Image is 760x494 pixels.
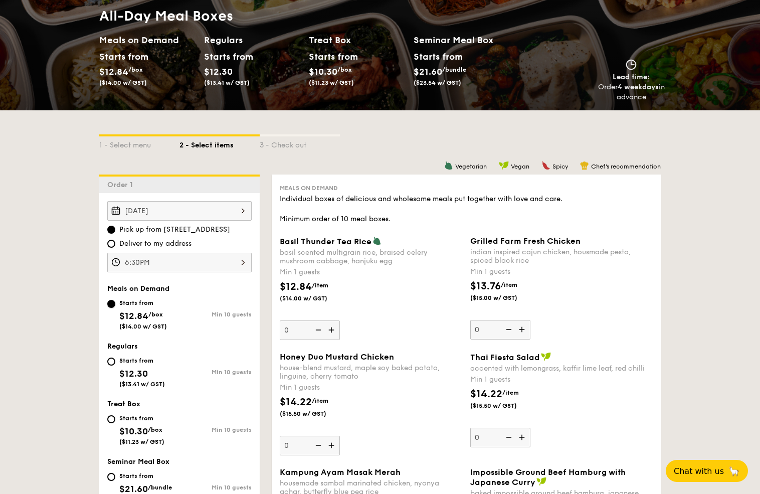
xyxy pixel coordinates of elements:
[119,414,164,422] div: Starts from
[128,66,143,73] span: /box
[280,185,338,192] span: Meals on Demand
[666,460,748,482] button: Chat with us🦙
[99,79,147,86] span: ($14.00 w/ GST)
[107,342,138,351] span: Regulars
[442,66,466,73] span: /bundle
[99,49,144,64] div: Starts from
[119,368,148,379] span: $12.30
[280,396,312,408] span: $14.22
[312,397,328,404] span: /item
[179,484,252,491] div: Min 10 guests
[107,240,115,248] input: Deliver to my address
[280,248,462,265] div: basil scented multigrain rice, braised celery mushroom cabbage, hanjuku egg
[552,163,568,170] span: Spicy
[204,49,249,64] div: Starts from
[119,472,172,480] div: Starts from
[119,381,165,388] span: ($13.41 w/ GST)
[204,66,233,77] span: $12.30
[107,181,137,189] span: Order 1
[107,473,115,481] input: Starts from$21.60/bundle($23.54 w/ GST)Min 10 guests
[119,438,164,445] span: ($11.23 w/ GST)
[280,281,312,293] span: $12.84
[179,136,260,150] div: 2 - Select items
[500,428,515,447] img: icon-reduce.1d2dbef1.svg
[107,400,140,408] span: Treat Box
[204,79,250,86] span: ($13.41 w/ GST)
[312,282,328,289] span: /item
[148,426,162,433] span: /box
[470,236,581,246] span: Grilled Farm Fresh Chicken
[119,310,148,321] span: $12.84
[99,66,128,77] span: $12.84
[280,237,371,246] span: Basil Thunder Tea Rice
[591,163,661,170] span: Chef's recommendation
[148,484,172,491] span: /bundle
[280,467,401,477] span: Kampung Ayam Masak Merah
[280,294,348,302] span: ($14.00 w/ GST)
[470,294,538,302] span: ($15.00 w/ GST)
[119,225,230,235] span: Pick up from [STREET_ADDRESS]
[536,477,546,486] img: icon-vegan.f8ff3823.svg
[280,436,340,455] input: Honey Duo Mustard Chickenhouse-blend mustard, maple soy baked potato, linguine, cherry tomatoMin ...
[179,369,252,376] div: Min 10 guests
[280,410,348,418] span: ($15.50 w/ GST)
[502,389,519,396] span: /item
[414,49,462,64] div: Starts from
[179,426,252,433] div: Min 10 guests
[674,466,724,476] span: Chat with us
[280,383,462,393] div: Min 1 guests
[260,136,340,150] div: 3 - Check out
[470,364,653,373] div: accented with lemongrass, kaffir lime leaf, red chilli
[107,253,252,272] input: Pick up time
[148,311,163,318] span: /box
[119,323,167,330] span: ($14.00 w/ GST)
[624,59,639,70] img: icon-clock.2db775ea.svg
[444,161,453,170] img: icon-vegetarian.fe4039eb.svg
[280,364,462,381] div: house-blend mustard, maple soy baked potato, linguine, cherry tomato
[119,299,167,307] div: Starts from
[470,388,502,400] span: $14.22
[309,66,337,77] span: $10.30
[372,236,382,245] img: icon-vegetarian.fe4039eb.svg
[280,352,394,362] span: Honey Duo Mustard Chicken
[325,320,340,340] img: icon-add.58712e84.svg
[179,311,252,318] div: Min 10 guests
[728,465,740,477] span: 🦙
[414,66,442,77] span: $21.60
[107,226,115,234] input: Pick up from [STREET_ADDRESS]
[515,320,530,339] img: icon-add.58712e84.svg
[99,7,518,25] h1: All-Day Meal Boxes
[204,33,301,47] h2: Regulars
[470,467,626,487] span: Impossible Ground Beef Hamburg with Japanese Curry
[499,161,509,170] img: icon-vegan.f8ff3823.svg
[309,49,353,64] div: Starts from
[414,33,518,47] h2: Seminar Meal Box
[119,357,165,365] div: Starts from
[337,66,352,73] span: /box
[541,161,550,170] img: icon-spicy.37a8142b.svg
[470,248,653,265] div: indian inspired cajun chicken, housmade pesto, spiced black rice
[119,239,192,249] span: Deliver to my address
[470,280,501,292] span: $13.76
[99,136,179,150] div: 1 - Select menu
[470,320,530,340] input: Grilled Farm Fresh Chickenindian inspired cajun chicken, housmade pesto, spiced black riceMin 1 g...
[580,161,589,170] img: icon-chef-hat.a58ddaea.svg
[470,428,530,447] input: Thai Fiesta Saladaccented with lemongrass, kaffir lime leaf, red chilliMin 1 guests$14.22/item($1...
[280,267,462,277] div: Min 1 guests
[414,79,461,86] span: ($23.54 w/ GST)
[309,79,354,86] span: ($11.23 w/ GST)
[107,284,169,293] span: Meals on Demand
[310,320,325,340] img: icon-reduce.1d2dbef1.svg
[511,163,529,170] span: Vegan
[500,320,515,339] img: icon-reduce.1d2dbef1.svg
[107,358,115,366] input: Starts from$12.30($13.41 w/ GST)Min 10 guests
[310,436,325,455] img: icon-reduce.1d2dbef1.svg
[99,33,196,47] h2: Meals on Demand
[541,352,551,361] img: icon-vegan.f8ff3823.svg
[470,353,540,362] span: Thai Fiesta Salad
[107,415,115,423] input: Starts from$10.30/box($11.23 w/ GST)Min 10 guests
[515,428,530,447] img: icon-add.58712e84.svg
[107,300,115,308] input: Starts from$12.84/box($14.00 w/ GST)Min 10 guests
[325,436,340,455] img: icon-add.58712e84.svg
[613,73,650,81] span: Lead time:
